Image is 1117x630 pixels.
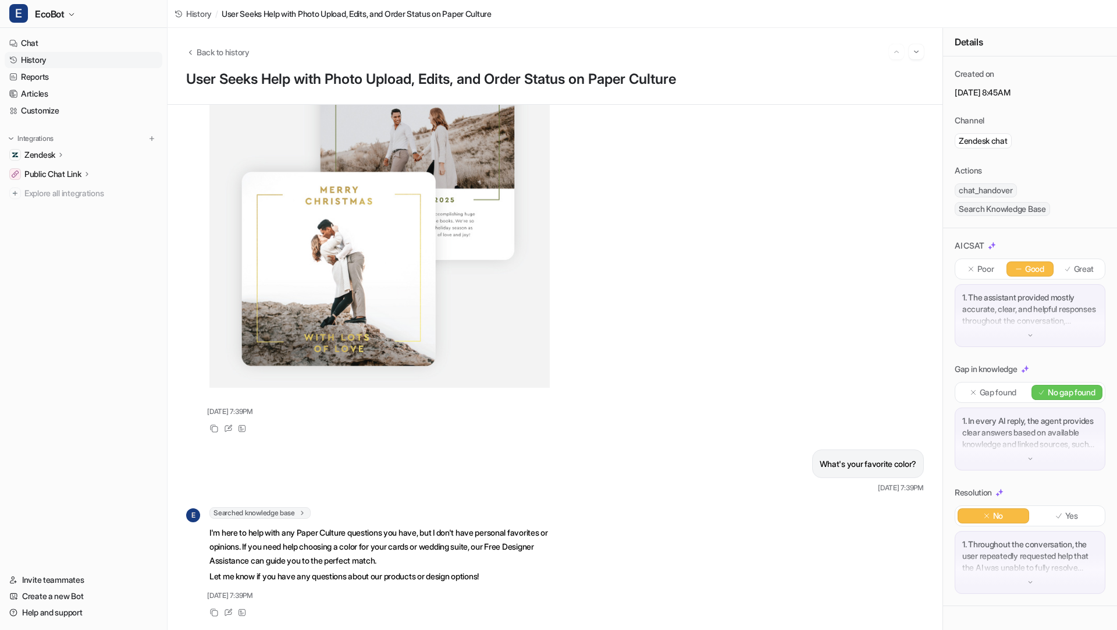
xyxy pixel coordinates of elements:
[955,165,982,176] p: Actions
[1026,578,1034,586] img: down-arrow
[215,8,218,20] span: /
[977,263,994,275] p: Poor
[892,47,901,57] img: Previous session
[962,539,1098,574] p: 1. Throughout the conversation, the user repeatedly requested help that the AI was unable to full...
[207,406,253,417] span: [DATE] 7:39PM
[148,135,156,143] img: menu_add.svg
[955,183,1017,197] span: chat_handover
[5,102,162,119] a: Customize
[5,35,162,51] a: Chat
[5,69,162,85] a: Reports
[943,28,1117,56] div: Details
[5,604,162,621] a: Help and support
[5,185,162,201] a: Explore all integrations
[5,588,162,604] a: Create a new Bot
[1025,263,1044,275] p: Good
[209,507,311,519] span: Searched knowledge base
[909,44,924,59] button: Go to next session
[912,47,920,57] img: Next session
[186,46,250,58] button: Back to history
[1074,263,1094,275] p: Great
[9,187,21,199] img: explore all integrations
[1026,455,1034,463] img: down-arrow
[175,8,212,20] a: History
[1026,331,1034,339] img: down-arrow
[955,115,984,126] p: Channel
[980,387,1016,398] p: Gap found
[955,87,1105,98] p: [DATE] 8:45AM
[17,134,54,143] p: Integrations
[24,149,55,161] p: Zendesk
[962,415,1098,450] p: 1. In every AI reply, the agent provides clear answers based on available knowledge and linked so...
[12,171,19,178] img: Public Chat Link
[12,151,19,158] img: Zendesk
[209,19,550,388] p: I think you'll like this card:
[24,168,81,180] p: Public Chat Link
[209,526,550,568] p: I'm here to help with any Paper Culture questions you have, but I don't have personal favorites o...
[1065,510,1078,522] p: Yes
[959,135,1008,147] p: Zendesk chat
[207,590,253,601] span: [DATE] 7:39PM
[878,483,924,493] span: [DATE] 7:39PM
[197,46,250,58] span: Back to history
[5,86,162,102] a: Articles
[962,292,1098,327] p: 1. The assistant provided mostly accurate, clear, and helpful responses throughout the conversati...
[955,487,992,498] p: Resolution
[7,135,15,143] img: expand menu
[24,184,158,203] span: Explore all integrations
[209,569,550,583] p: Let me know if you have any questions about our products or design options!
[5,133,57,144] button: Integrations
[186,71,924,88] h1: User Seeks Help with Photo Upload, Edits, and Order Status on Paper Culture
[993,510,1003,522] p: No
[955,363,1018,375] p: Gap in knowledge
[186,8,212,20] span: History
[186,508,200,522] span: E
[5,52,162,68] a: History
[955,202,1050,216] span: Search Knowledge Base
[35,6,65,22] span: EcoBot
[222,8,492,20] span: User Seeks Help with Photo Upload, Edits, and Order Status on Paper Culture
[1048,387,1095,398] p: No gap found
[820,457,916,471] p: What's your favorite color?
[889,44,904,59] button: Go to previous session
[955,68,994,80] p: Created on
[5,572,162,588] a: Invite teammates
[955,240,984,252] p: AI CSAT
[9,4,28,23] span: E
